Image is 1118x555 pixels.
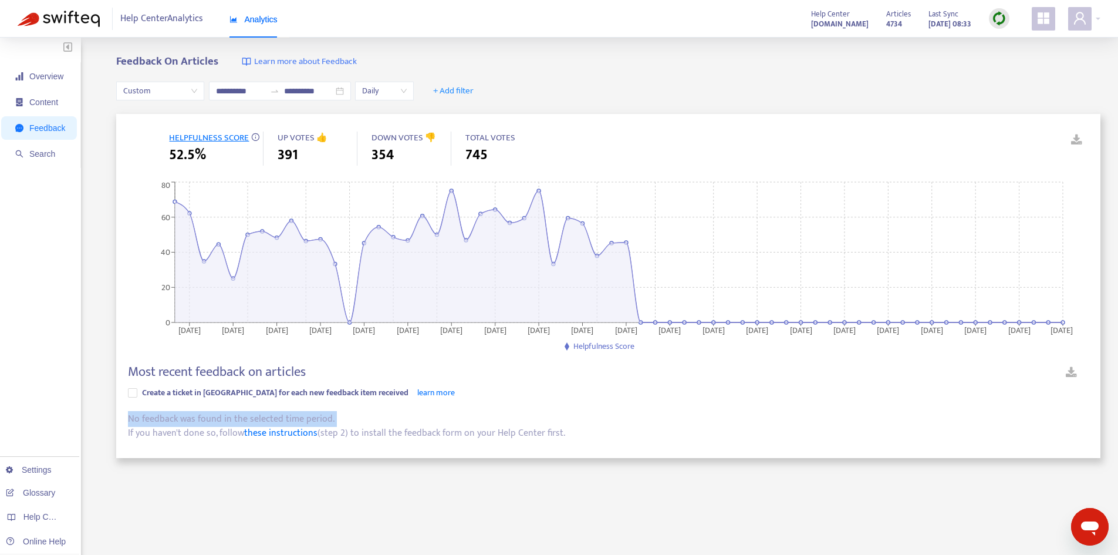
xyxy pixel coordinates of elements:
[116,52,218,70] b: Feedback On Articles
[29,72,63,81] span: Overview
[123,82,197,100] span: Custom
[254,55,357,69] span: Learn more about Feedback
[15,98,23,106] span: container
[790,323,812,337] tspan: [DATE]
[244,425,318,441] a: these instructions
[29,97,58,107] span: Content
[433,84,474,98] span: + Add filter
[441,323,463,337] tspan: [DATE]
[659,323,681,337] tspan: [DATE]
[242,55,357,69] a: Learn more about Feedback
[397,323,419,337] tspan: [DATE]
[1073,11,1087,25] span: user
[222,323,245,337] tspan: [DATE]
[484,323,506,337] tspan: [DATE]
[965,323,987,337] tspan: [DATE]
[29,149,55,159] span: Search
[128,364,306,380] h4: Most recent feedback on articles
[1051,323,1073,337] tspan: [DATE]
[229,15,238,23] span: area-chart
[15,150,23,158] span: search
[417,386,455,399] a: learn more
[6,465,52,475] a: Settings
[169,144,206,166] span: 52.5%
[310,323,332,337] tspan: [DATE]
[747,323,769,337] tspan: [DATE]
[266,323,288,337] tspan: [DATE]
[278,144,298,166] span: 391
[161,281,170,294] tspan: 20
[278,130,327,145] span: UP VOTES 👍
[528,323,550,337] tspan: [DATE]
[928,8,958,21] span: Last Sync
[353,323,376,337] tspan: [DATE]
[702,323,725,337] tspan: [DATE]
[29,123,65,133] span: Feedback
[928,18,971,31] strong: [DATE] 08:33
[229,15,278,24] span: Analytics
[178,323,201,337] tspan: [DATE]
[161,245,170,259] tspan: 40
[15,72,23,80] span: signal
[161,179,170,192] tspan: 80
[992,11,1006,26] img: sync.dc5367851b00ba804db3.png
[424,82,482,100] button: + Add filter
[921,323,943,337] tspan: [DATE]
[169,130,249,145] span: HELPFULNESS SCORE
[120,8,203,30] span: Help Center Analytics
[6,537,66,546] a: Online Help
[362,82,407,100] span: Daily
[572,323,594,337] tspan: [DATE]
[833,323,856,337] tspan: [DATE]
[270,86,279,96] span: to
[128,426,1089,440] div: If you haven't done so, follow (step 2) to install the feedback form on your Help Center first.
[6,488,55,497] a: Glossary
[573,339,634,353] span: Helpfulness Score
[1008,323,1031,337] tspan: [DATE]
[886,18,902,31] strong: 4734
[18,11,100,27] img: Swifteq
[23,512,72,522] span: Help Centers
[15,124,23,132] span: message
[161,210,170,224] tspan: 60
[1071,508,1109,546] iframe: Button to launch messaging window
[270,86,279,96] span: swap-right
[371,130,436,145] span: DOWN VOTES 👎
[465,144,488,166] span: 745
[615,323,637,337] tspan: [DATE]
[886,8,911,21] span: Articles
[811,8,850,21] span: Help Center
[1036,11,1051,25] span: appstore
[242,57,251,66] img: image-link
[165,315,170,329] tspan: 0
[142,386,408,399] span: Create a ticket in [GEOGRAPHIC_DATA] for each new feedback item received
[465,130,515,145] span: TOTAL VOTES
[811,17,869,31] a: [DOMAIN_NAME]
[128,412,1089,426] div: No feedback was found in the selected time period.
[877,323,900,337] tspan: [DATE]
[371,144,394,166] span: 354
[811,18,869,31] strong: [DOMAIN_NAME]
